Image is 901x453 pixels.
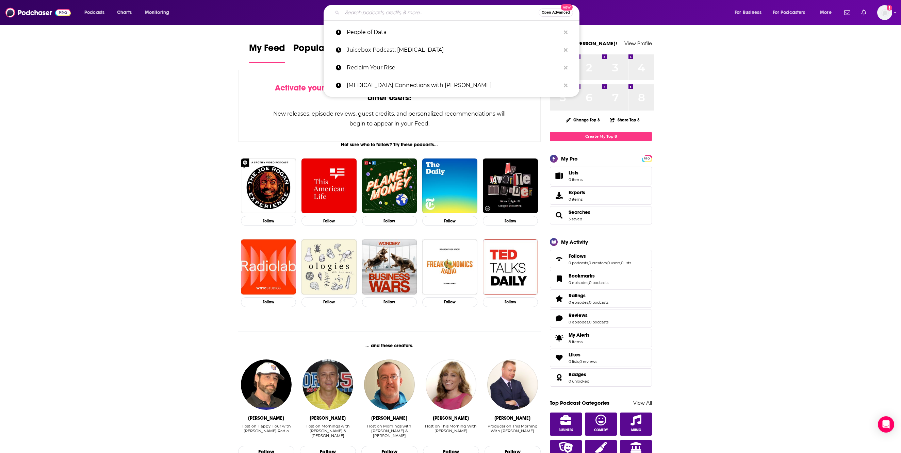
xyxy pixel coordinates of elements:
[145,8,169,17] span: Monitoring
[820,8,832,17] span: More
[550,270,652,288] span: Bookmarks
[730,7,770,18] button: open menu
[423,424,479,433] div: Host on This Morning With [PERSON_NAME]
[364,359,414,410] img: Eli Savoie
[588,261,589,265] span: ,
[620,413,652,436] a: Music
[569,320,588,324] a: 0 episodes
[293,42,351,58] span: Popular Feed
[579,359,597,364] a: 0 reviews
[569,253,631,259] a: Follows
[113,7,136,18] a: Charts
[569,312,608,318] a: Reviews
[569,209,590,215] a: Searches
[552,333,566,343] span: My Alerts
[552,353,566,363] a: Likes
[550,206,652,224] span: Searches
[5,6,71,19] a: Podchaser - Follow, Share and Rate Podcasts
[878,416,894,433] div: Open Intercom Messenger
[877,5,892,20] button: Show profile menu
[324,41,579,59] a: Juicebox Podcast: [MEDICAL_DATA]
[347,59,560,77] p: Reclaim Your Rise
[569,197,585,202] span: 0 items
[483,239,538,295] img: TED Talks Daily
[550,400,609,406] a: Top Podcast Categories
[569,170,578,176] span: Lists
[361,424,417,438] div: Host on Mornings with Greg & Eli
[362,216,417,226] button: Follow
[815,7,840,18] button: open menu
[569,292,586,299] span: Ratings
[241,158,296,214] a: The Joe Rogan Experience
[768,7,815,18] button: open menu
[569,379,589,384] a: 0 unlocked
[238,424,294,433] div: Host on Happy Hour with [PERSON_NAME] Radio
[552,314,566,323] a: Reviews
[569,273,608,279] a: Bookmarks
[238,424,294,438] div: Host on Happy Hour with Johnny Radio
[589,261,607,265] a: 0 creators
[293,42,351,63] a: Popular Feed
[559,428,573,432] span: Business
[569,339,590,344] span: 8 items
[347,23,560,41] p: People of Data
[249,42,285,63] a: My Feed
[550,250,652,268] span: Follows
[609,113,640,127] button: Share Top 8
[483,158,538,214] img: My Favorite Murder with Karen Kilgariff and Georgia Hardstark
[487,359,538,410] img: Mike Gavin
[84,8,104,17] span: Podcasts
[589,320,608,324] a: 0 podcasts
[301,158,357,214] img: This American Life
[569,292,608,299] a: Ratings
[301,239,357,295] img: Ologies with Alie Ward
[569,253,586,259] span: Follows
[569,261,588,265] a: 0 podcasts
[579,359,579,364] span: ,
[539,9,573,17] button: Open AdvancedNew
[362,158,417,214] img: Planet Money
[550,349,652,367] span: Likes
[483,216,538,226] button: Follow
[585,413,617,436] a: Comedy
[588,300,589,305] span: ,
[330,5,586,20] div: Search podcasts, credits, & more...
[550,368,652,387] span: Badges
[494,415,530,421] div: Mike Gavin
[569,371,586,377] span: Badges
[550,309,652,328] span: Reviews
[631,428,641,432] span: Music
[552,274,566,284] a: Bookmarks
[643,156,651,161] a: PRO
[426,359,476,410] img: Jennifer Kushinka
[80,7,113,18] button: open menu
[569,280,588,285] a: 0 episodes
[569,332,590,338] span: My Alerts
[569,359,579,364] a: 0 lists
[561,4,573,11] span: New
[342,7,539,18] input: Search podcasts, credits, & more...
[561,239,588,245] div: My Activity
[550,186,652,205] a: Exports
[117,8,132,17] span: Charts
[422,158,477,214] img: The Daily
[433,415,469,421] div: Jennifer Kushinka
[324,23,579,41] a: People of Data
[620,261,621,265] span: ,
[552,191,566,200] span: Exports
[241,297,296,307] button: Follow
[362,297,417,307] button: Follow
[301,297,357,307] button: Follow
[273,83,506,103] div: by following Podcasts, Creators, Lists, and other Users!
[633,400,652,406] a: View All
[552,211,566,220] a: Searches
[273,109,506,129] div: New releases, episode reviews, guest credits, and personalized recommendations will begin to appe...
